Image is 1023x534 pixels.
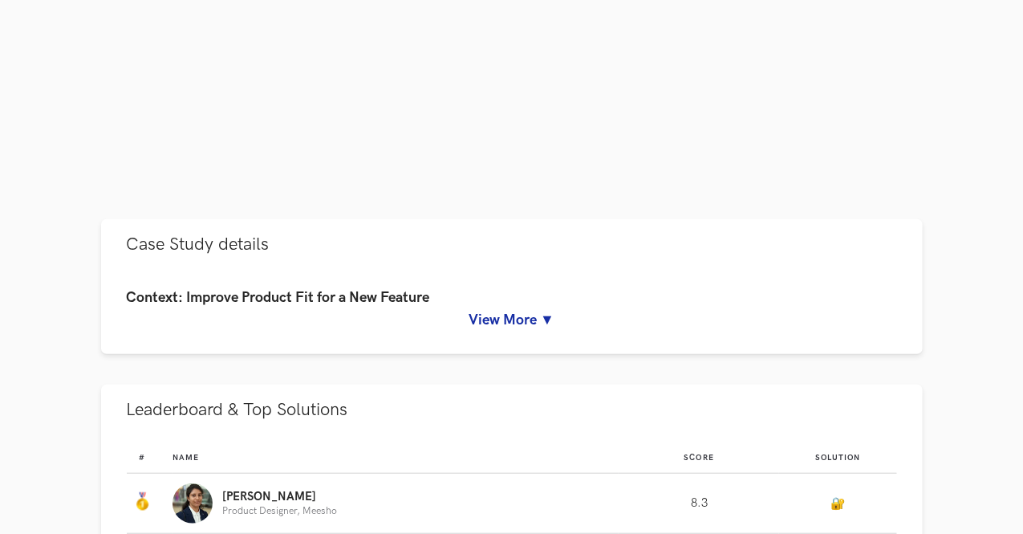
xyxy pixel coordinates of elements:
[173,453,199,463] span: Name
[101,385,923,435] button: Leaderboard & Top Solutions
[127,312,897,328] a: View More ▼
[132,492,152,512] img: Gold Medal
[815,453,860,463] span: Solution
[127,290,897,307] h4: Context: Improve Product Fit for a New Feature
[222,491,337,503] p: [PERSON_NAME]
[222,506,337,516] p: Product Designer, Meesho
[684,453,714,463] span: Score
[830,497,845,511] a: 🔐
[127,399,348,421] span: Leaderboard & Top Solutions
[101,270,923,354] div: Case Study details
[173,483,213,524] img: Profile photo
[127,234,270,255] span: Case Study details
[619,474,779,534] td: 8.3
[139,453,145,463] span: #
[101,219,923,270] button: Case Study details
